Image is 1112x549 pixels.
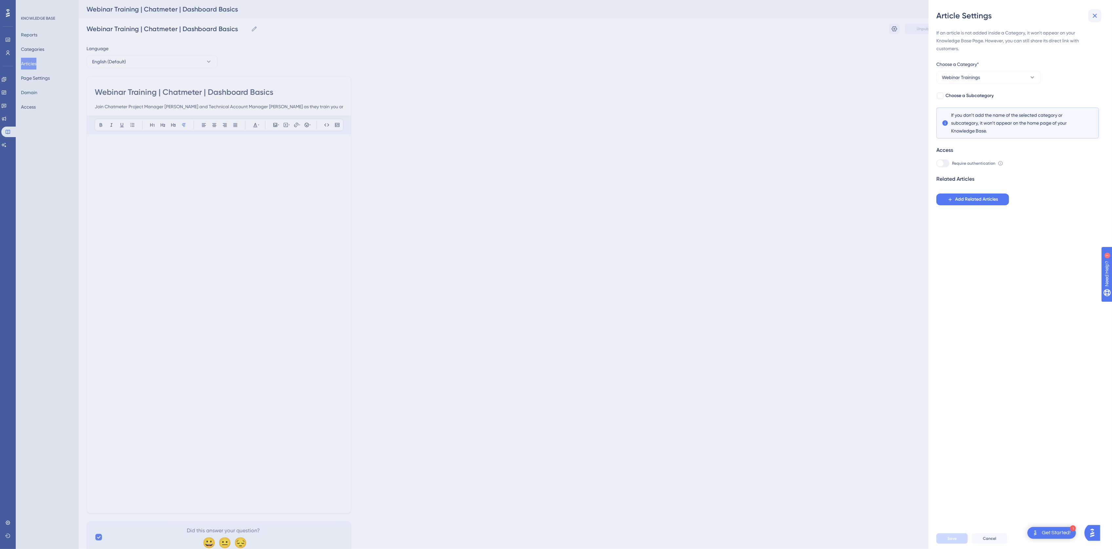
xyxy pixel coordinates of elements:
span: Save [947,536,957,541]
img: launcher-image-alternative-text [1031,529,1039,537]
div: Related Articles [936,175,974,183]
iframe: UserGuiding AI Assistant Launcher [1084,523,1104,543]
button: Cancel [972,533,1007,544]
span: Require authentication [952,161,995,166]
div: 1 [1070,525,1076,531]
div: 1 [46,3,48,9]
span: Choose a Category* [936,60,979,68]
span: Cancel [983,536,996,541]
div: Article Settings [936,10,1104,21]
div: Open Get Started! checklist, remaining modules: 1 [1027,527,1076,539]
span: Need Help? [15,2,41,10]
div: Access [936,146,953,154]
div: Get Started! [1042,529,1071,537]
span: If you don’t add the name of the selected category or subcategory, it won’t appear on the home pa... [951,111,1084,135]
span: Choose a Subcategory [946,92,994,100]
button: Add Related Articles [936,193,1009,205]
span: Add Related Articles [955,195,998,203]
button: Save [936,533,968,544]
button: Webinar Trainings [936,71,1041,84]
span: Webinar Trainings [942,73,980,81]
div: If an article is not added inside a Category, it won't appear on your Knowledge Base Page. Howeve... [936,29,1099,52]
